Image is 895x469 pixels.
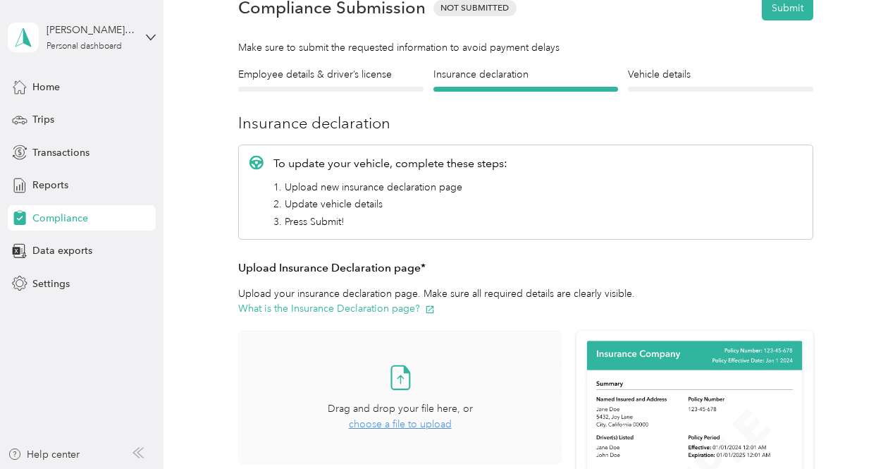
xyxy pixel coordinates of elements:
[238,301,435,316] button: What is the Insurance Declaration page?
[328,403,473,415] span: Drag and drop your file here, or
[238,111,813,135] h3: Insurance declaration
[32,243,92,258] span: Data exports
[47,42,122,51] div: Personal dashboard
[32,276,70,291] span: Settings
[32,178,68,193] span: Reports
[433,67,619,82] h4: Insurance declaration
[32,112,54,127] span: Trips
[238,40,813,55] div: Make sure to submit the requested information to avoid payment delays
[239,331,561,463] span: Drag and drop your file here, orchoose a file to upload
[816,390,895,469] iframe: Everlance-gr Chat Button Frame
[628,67,813,82] h4: Vehicle details
[32,145,89,160] span: Transactions
[273,155,507,172] p: To update your vehicle, complete these steps:
[349,418,452,430] span: choose a file to upload
[32,211,88,226] span: Compliance
[8,447,80,462] button: Help center
[32,80,60,95] span: Home
[273,180,507,195] li: 1. Upload new insurance declaration page
[238,286,813,316] p: Upload your insurance declaration page. Make sure all required details are clearly visible.
[238,260,813,277] h3: Upload Insurance Declaration page*
[47,23,135,37] div: [PERSON_NAME][EMAIL_ADDRESS][PERSON_NAME][DOMAIN_NAME]
[273,197,507,212] li: 2. Update vehicle details
[238,67,424,82] h4: Employee details & driver’s license
[273,214,507,229] li: 3. Press Submit!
